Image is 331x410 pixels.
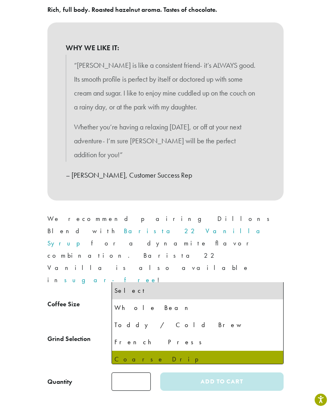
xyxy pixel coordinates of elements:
li: Select [112,282,283,299]
div: Toddy / Cold Brew [114,319,281,331]
input: Product quantity [112,372,151,391]
a: Barista 22 Vanilla Syrup [47,227,266,247]
p: We recommend pairing Dillons Blend with for a dynamite flavor combination. Barista 22 Vanilla is ... [47,213,284,286]
a: sugar-free [64,276,157,284]
div: French Press [114,336,281,348]
div: Coarse Drip [114,353,281,365]
p: – [PERSON_NAME], Customer Success Rep [66,168,265,182]
button: Add to cart [160,372,284,391]
label: Grind Selection [47,333,112,345]
p: Whether you’re having a relaxing [DATE], or off at your next adventure- I’m sure [PERSON_NAME] wi... [74,120,257,161]
b: Rich, full body. Roasted hazelnut aroma. Tastes of chocolate. [47,5,217,14]
b: WHY WE LIKE IT: [66,41,265,55]
label: Coffee Size [47,299,112,310]
div: Quantity [47,377,72,387]
p: “[PERSON_NAME] is like a consistent friend- it’s ALWAYS good. Its smooth profile is perfect by it... [74,58,257,114]
div: Whole Bean [114,302,281,314]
